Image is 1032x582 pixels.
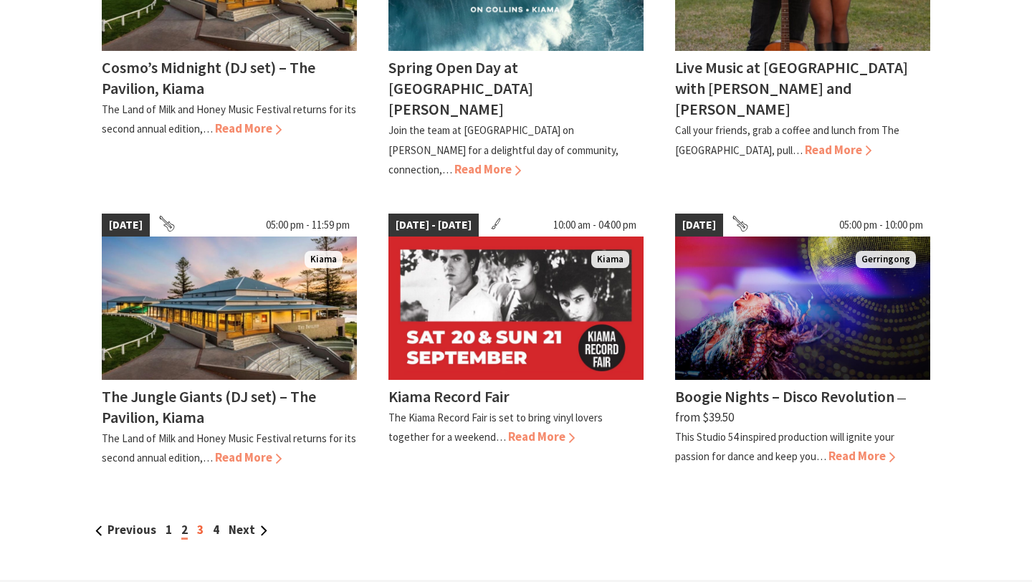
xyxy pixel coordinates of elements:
[305,251,343,269] span: Kiama
[102,214,357,467] a: [DATE] 05:00 pm - 11:59 pm Land of Milk an Honey Festival Kiama The Jungle Giants (DJ set) – The ...
[229,522,267,538] a: Next
[388,411,603,444] p: The Kiama Record Fair is set to bring vinyl lovers together for a weekend…
[102,431,356,464] p: The Land of Milk and Honey Music Festival returns for its second annual edition,…
[388,57,533,119] h4: Spring Open Day at [GEOGRAPHIC_DATA][PERSON_NAME]
[675,386,894,406] h4: Boogie Nights – Disco Revolution
[546,214,644,237] span: 10:00 am - 04:00 pm
[675,237,930,380] img: Boogie Nights
[102,57,315,98] h4: Cosmo’s Midnight (DJ set) – The Pavilion, Kiama
[388,123,618,176] p: Join the team at [GEOGRAPHIC_DATA] on [PERSON_NAME] for a delightful day of community, connection,…
[215,449,282,465] span: Read More
[675,430,894,463] p: This Studio 54 inspired production will ignite your passion for dance and keep you…
[591,251,629,269] span: Kiama
[102,214,150,237] span: [DATE]
[675,57,908,119] h4: Live Music at [GEOGRAPHIC_DATA] with [PERSON_NAME] and [PERSON_NAME]
[259,214,357,237] span: 05:00 pm - 11:59 pm
[102,102,356,135] p: The Land of Milk and Honey Music Festival returns for its second annual edition,…
[197,522,204,538] a: 3
[388,214,479,237] span: [DATE] - [DATE]
[213,522,219,538] a: 4
[832,214,930,237] span: 05:00 pm - 10:00 pm
[675,390,907,425] span: ⁠— from $39.50
[388,386,510,406] h4: Kiama Record Fair
[102,386,316,427] h4: The Jungle Giants (DJ set) – The Pavilion, Kiama
[102,237,357,380] img: Land of Milk an Honey Festival
[508,429,575,444] span: Read More
[95,522,156,538] a: Previous
[166,522,172,538] a: 1
[181,522,188,540] span: 2
[805,142,871,158] span: Read More
[675,214,723,237] span: [DATE]
[856,251,916,269] span: Gerringong
[454,161,521,177] span: Read More
[828,448,895,464] span: Read More
[388,214,644,467] a: [DATE] - [DATE] 10:00 am - 04:00 pm Kiama Kiama Record Fair The Kiama Record Fair is set to bring...
[215,120,282,136] span: Read More
[675,123,899,156] p: Call your friends, grab a coffee and lunch from The [GEOGRAPHIC_DATA], pull…
[675,214,930,467] a: [DATE] 05:00 pm - 10:00 pm Boogie Nights Gerringong Boogie Nights – Disco Revolution ⁠— from $39....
